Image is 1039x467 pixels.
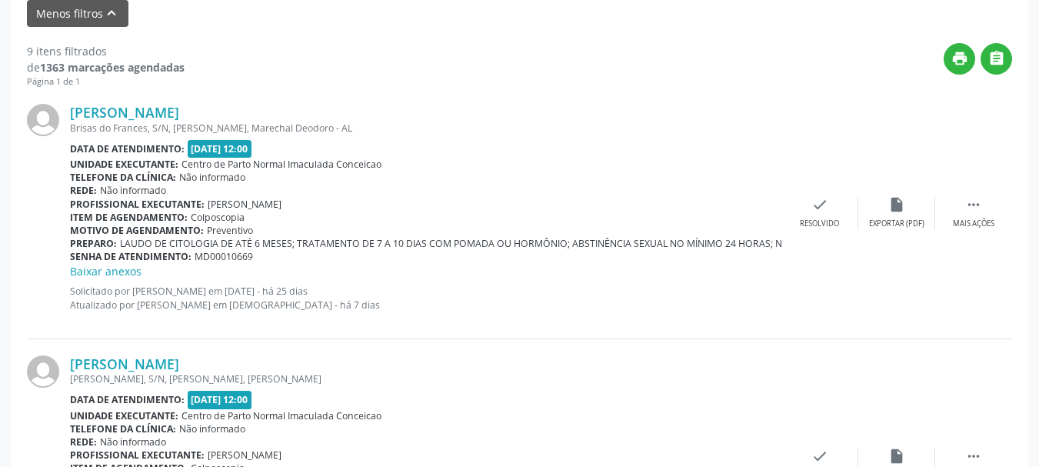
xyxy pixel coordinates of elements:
b: Profissional executante: [70,198,205,211]
b: Item de agendamento: [70,211,188,224]
b: Telefone da clínica: [70,171,176,184]
span: Preventivo [207,224,253,237]
a: [PERSON_NAME] [70,104,179,121]
span: Centro de Parto Normal Imaculada Conceicao [181,409,381,422]
div: de [27,59,185,75]
div: 9 itens filtrados [27,43,185,59]
span: MD00010669 [195,250,253,263]
i: insert_drive_file [888,196,905,213]
span: Colposcopia [191,211,245,224]
p: Solicitado por [PERSON_NAME] em [DATE] - há 25 dias Atualizado por [PERSON_NAME] em [DEMOGRAPHIC_... [70,285,781,311]
b: Profissional executante: [70,449,205,462]
span: [DATE] 12:00 [188,391,252,409]
span: [PERSON_NAME] [208,198,281,211]
img: img [27,104,59,136]
i: check [811,196,828,213]
b: Telefone da clínica: [70,422,176,435]
b: Data de atendimento: [70,142,185,155]
b: Rede: [70,184,97,197]
a: [PERSON_NAME] [70,355,179,372]
span: Não informado [179,422,245,435]
i:  [965,196,982,213]
span: Não informado [100,184,166,197]
div: Resolvido [800,218,839,229]
i: keyboard_arrow_up [103,5,120,22]
span: Não informado [179,171,245,184]
i:  [965,448,982,465]
span: [PERSON_NAME] [208,449,281,462]
div: Mais ações [953,218,994,229]
div: Brisas do Frances, S/N, [PERSON_NAME], Marechal Deodoro - AL [70,122,781,135]
span: Centro de Parto Normal Imaculada Conceicao [181,158,381,171]
i:  [988,50,1005,67]
b: Unidade executante: [70,158,178,171]
i: check [811,448,828,465]
b: Unidade executante: [70,409,178,422]
div: [PERSON_NAME], S/N, [PERSON_NAME], [PERSON_NAME] [70,372,781,385]
b: Senha de atendimento: [70,250,191,263]
i: print [951,50,968,67]
b: Rede: [70,435,97,449]
a: Baixar anexos [70,264,142,279]
span: [DATE] 12:00 [188,140,252,158]
strong: 1363 marcações agendadas [40,60,185,75]
b: Motivo de agendamento: [70,224,204,237]
button:  [981,43,1012,75]
b: Preparo: [70,237,117,250]
i: insert_drive_file [888,448,905,465]
div: Exportar (PDF) [869,218,924,229]
button: print [944,43,975,75]
b: Data de atendimento: [70,393,185,406]
img: img [27,355,59,388]
span: Não informado [100,435,166,449]
div: Página 1 de 1 [27,75,185,88]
